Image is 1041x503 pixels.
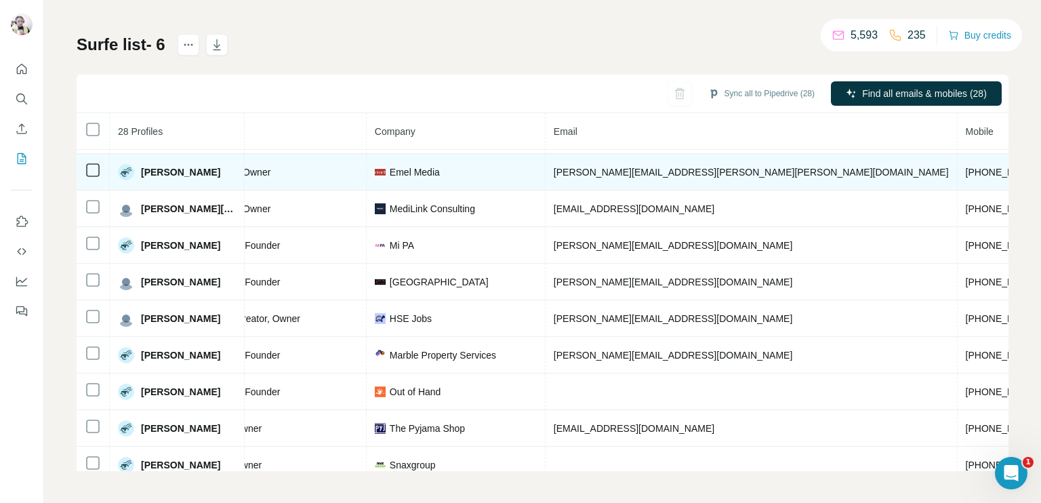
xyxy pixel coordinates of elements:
[375,386,386,397] img: company-logo
[851,27,878,43] p: 5,593
[11,14,33,35] img: Avatar
[375,313,386,324] img: company-logo
[141,422,220,435] span: [PERSON_NAME]
[966,126,994,137] span: Mobile
[831,81,1002,106] button: Find all emails & mobiles (28)
[390,202,475,216] span: MediLink Consulting
[1023,457,1034,468] span: 1
[11,269,33,294] button: Dashboard
[375,203,386,214] img: company-logo
[11,87,33,111] button: Search
[948,26,1011,45] button: Buy credits
[375,277,386,287] img: company-logo
[141,202,236,216] span: [PERSON_NAME][DATE]
[862,87,987,100] span: Find all emails & mobiles (28)
[995,457,1027,489] iframe: Intercom live chat
[118,347,134,363] img: Avatar
[141,458,220,472] span: [PERSON_NAME]
[390,458,436,472] span: Snaxgroup
[390,348,496,362] span: Marble Property Services
[554,423,714,434] span: [EMAIL_ADDRESS][DOMAIN_NAME]
[554,350,792,361] span: [PERSON_NAME][EMAIL_ADDRESS][DOMAIN_NAME]
[375,126,415,137] span: Company
[390,385,441,399] span: Out of Hand
[375,350,386,360] img: company-logo
[118,384,134,400] img: Avatar
[77,34,165,56] h1: Surfe list- 6
[11,239,33,264] button: Use Surfe API
[11,146,33,171] button: My lists
[118,126,163,137] span: 28 Profiles
[390,165,440,179] span: Emel Media
[554,126,577,137] span: Email
[11,299,33,323] button: Feedback
[390,275,489,289] span: [GEOGRAPHIC_DATA]
[554,313,792,324] span: [PERSON_NAME][EMAIL_ADDRESS][DOMAIN_NAME]
[554,203,714,214] span: [EMAIL_ADDRESS][DOMAIN_NAME]
[11,117,33,141] button: Enrich CSV
[11,57,33,81] button: Quick start
[375,460,386,470] img: company-logo
[141,385,220,399] span: [PERSON_NAME]
[390,239,414,252] span: Mi PA
[699,83,824,104] button: Sync all to Pipedrive (28)
[118,237,134,254] img: Avatar
[118,420,134,437] img: Avatar
[196,313,300,324] span: Founder, Creator, Owner
[390,312,432,325] span: HSE Jobs
[375,240,386,251] img: company-logo
[141,165,220,179] span: [PERSON_NAME]
[11,209,33,234] button: Use Surfe on LinkedIn
[554,240,792,251] span: [PERSON_NAME][EMAIL_ADDRESS][DOMAIN_NAME]
[118,457,134,473] img: Avatar
[554,167,949,178] span: [PERSON_NAME][EMAIL_ADDRESS][PERSON_NAME][PERSON_NAME][DOMAIN_NAME]
[118,164,134,180] img: Avatar
[141,275,220,289] span: [PERSON_NAME]
[118,274,134,290] img: Avatar
[390,422,465,435] span: The Pyjama Shop
[118,310,134,327] img: Avatar
[375,423,386,434] img: company-logo
[375,167,386,178] img: company-logo
[554,277,792,287] span: [PERSON_NAME][EMAIL_ADDRESS][DOMAIN_NAME]
[141,312,220,325] span: [PERSON_NAME]
[118,201,134,217] img: Avatar
[141,348,220,362] span: [PERSON_NAME]
[141,239,220,252] span: [PERSON_NAME]
[907,27,926,43] p: 235
[178,34,199,56] button: actions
